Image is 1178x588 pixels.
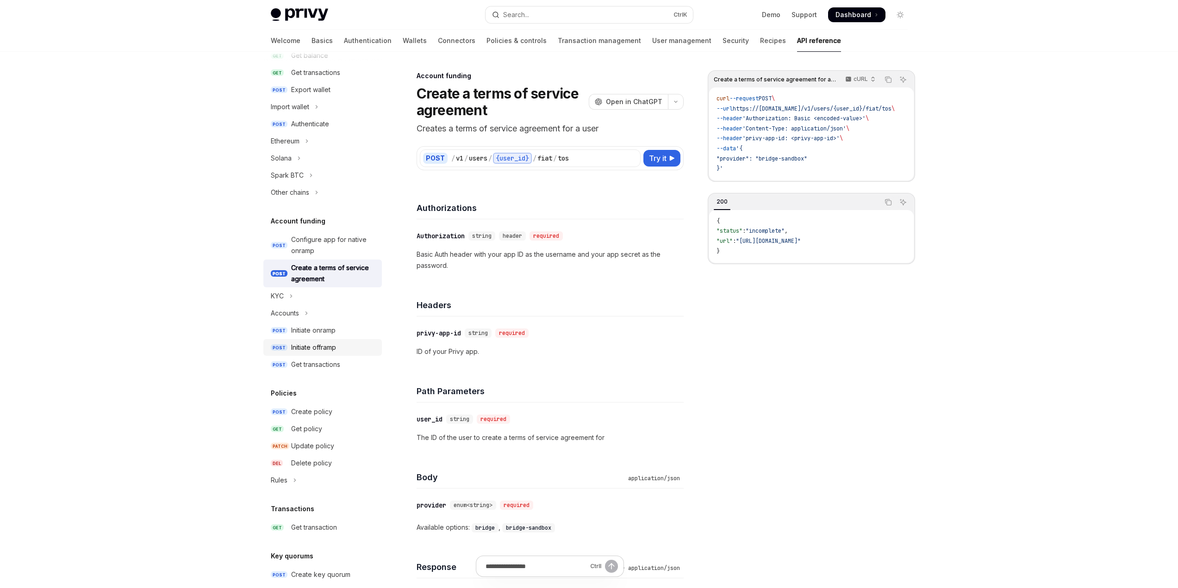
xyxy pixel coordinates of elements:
button: Toggle Other chains section [263,184,382,201]
a: Wallets [403,30,427,52]
button: Copy the contents from the code block [882,196,894,208]
span: POST [271,87,287,93]
a: POSTAuthenticate [263,116,382,132]
span: --header [717,115,742,122]
a: Authentication [344,30,392,52]
span: \ [846,125,849,132]
button: Toggle KYC section [263,288,382,304]
a: POSTInitiate offramp [263,339,382,356]
div: Delete policy [291,458,332,469]
div: Import wallet [271,101,309,112]
a: Transaction management [558,30,641,52]
a: GETGet transactions [263,64,382,81]
button: Open in ChatGPT [589,94,668,110]
div: users [469,154,487,163]
span: "status" [717,227,742,235]
a: Basics [312,30,333,52]
p: The ID of the user to create a terms of service agreement for [417,432,684,443]
span: Create a terms of service agreement for a user [714,76,836,83]
span: --request [729,95,759,102]
div: provider [417,501,446,510]
div: Create key quorum [291,569,350,580]
a: Security [723,30,749,52]
button: Toggle Ethereum section [263,133,382,149]
div: Available options: [417,522,684,533]
span: GET [271,426,284,433]
button: Toggle Accounts section [263,305,382,322]
h4: Authorizations [417,202,684,214]
div: Get policy [291,423,322,434]
code: bridge-sandbox [502,523,555,532]
span: "provider": "bridge-sandbox" [717,155,807,162]
a: POSTConfigure app for native onramp [263,231,382,259]
p: ID of your Privy app. [417,346,684,357]
span: }' [717,165,723,172]
span: "incomplete" [746,227,785,235]
span: POST [271,327,287,334]
span: 'Authorization: Basic <encoded-value>' [742,115,866,122]
button: Copy the contents from the code block [882,74,894,86]
span: header [503,232,522,240]
div: Authenticate [291,118,329,130]
div: / [533,154,536,163]
span: POST [271,409,287,415]
span: : [733,237,736,245]
span: \ [891,105,895,112]
div: 200 [714,196,730,207]
a: API reference [797,30,841,52]
div: tos [558,154,569,163]
button: Ask AI [897,196,909,208]
div: POST [423,153,448,164]
h4: Body [417,471,624,483]
div: Solana [271,153,292,164]
a: Dashboard [828,7,885,22]
span: string [472,232,492,240]
div: Export wallet [291,84,330,95]
span: POST [271,242,287,249]
div: v1 [456,154,463,163]
button: Toggle dark mode [893,7,908,22]
div: required [530,231,563,241]
button: Toggle Spark BTC section [263,167,382,184]
span: --data [717,145,736,152]
div: Get transactions [291,359,340,370]
span: POST [271,344,287,351]
span: POST [271,361,287,368]
span: POST [271,571,287,578]
a: POSTInitiate onramp [263,322,382,339]
h4: Path Parameters [417,385,684,397]
span: --header [717,125,742,132]
button: cURL [840,72,879,87]
p: Creates a terms of service agreement for a user [417,122,684,135]
code: bridge [472,523,499,532]
h5: Key quorums [271,551,313,562]
span: Ctrl K [673,11,687,19]
span: , [785,227,788,235]
button: Open search [486,6,693,23]
div: / [464,154,468,163]
span: 'Content-Type: application/json' [742,125,846,132]
span: POST [759,95,772,102]
span: --url [717,105,733,112]
span: Open in ChatGPT [606,97,662,106]
a: Demo [762,10,780,19]
div: application/json [624,474,684,483]
span: GET [271,524,284,531]
span: GET [271,69,284,76]
a: DELDelete policy [263,455,382,471]
span: { [717,217,720,225]
a: POSTExport wallet [263,81,382,98]
div: Ethereum [271,136,299,147]
div: Account funding [417,71,684,80]
div: Configure app for native onramp [291,234,376,256]
h1: Create a terms of service agreement [417,85,585,118]
span: curl [717,95,729,102]
div: / [553,154,557,163]
span: string [450,415,469,423]
div: Create a terms of service agreement [291,262,376,285]
span: \ [866,115,869,122]
span: '{ [736,145,742,152]
span: "url" [717,237,733,245]
div: fiat [537,154,552,163]
span: POST [271,270,287,277]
